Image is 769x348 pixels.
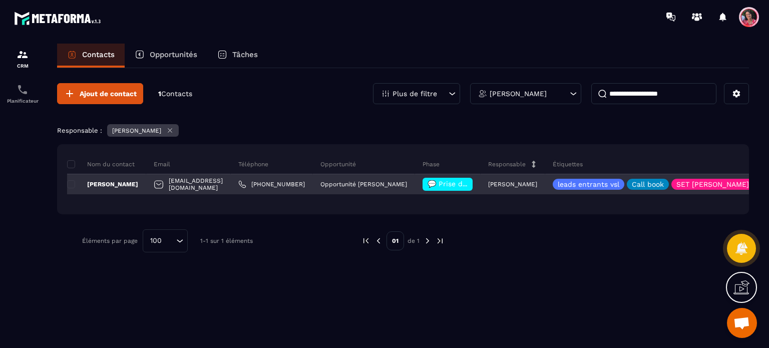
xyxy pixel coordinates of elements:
[67,180,138,188] p: [PERSON_NAME]
[158,89,192,99] p: 1
[3,76,43,111] a: schedulerschedulerPlanificateur
[82,237,138,244] p: Éléments par page
[57,83,143,104] button: Ajout de contact
[125,44,207,68] a: Opportunités
[150,50,197,59] p: Opportunités
[161,90,192,98] span: Contacts
[374,236,383,245] img: prev
[408,237,420,245] p: de 1
[490,90,547,97] p: [PERSON_NAME]
[423,236,432,245] img: next
[428,180,527,188] span: 💬 Prise de contact effectué
[112,127,161,134] p: [PERSON_NAME]
[80,89,137,99] span: Ajout de contact
[3,63,43,69] p: CRM
[320,181,407,188] p: Opportunité [PERSON_NAME]
[17,84,29,96] img: scheduler
[82,50,115,59] p: Contacts
[154,160,170,168] p: Email
[67,160,135,168] p: Nom du contact
[423,160,440,168] p: Phase
[57,44,125,68] a: Contacts
[165,235,174,246] input: Search for option
[17,49,29,61] img: formation
[207,44,268,68] a: Tâches
[3,41,43,76] a: formationformationCRM
[320,160,356,168] p: Opportunité
[676,181,749,188] p: SET [PERSON_NAME]
[393,90,437,97] p: Plus de filtre
[632,181,664,188] p: Call book
[488,160,526,168] p: Responsable
[361,236,370,245] img: prev
[436,236,445,245] img: next
[200,237,253,244] p: 1-1 sur 1 éléments
[727,308,757,338] div: Ouvrir le chat
[3,98,43,104] p: Planificateur
[558,181,619,188] p: leads entrants vsl
[238,160,268,168] p: Téléphone
[143,229,188,252] div: Search for option
[488,181,537,188] p: [PERSON_NAME]
[14,9,104,28] img: logo
[232,50,258,59] p: Tâches
[387,231,404,250] p: 01
[57,127,102,134] p: Responsable :
[553,160,583,168] p: Étiquettes
[238,180,305,188] a: [PHONE_NUMBER]
[147,235,165,246] span: 100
